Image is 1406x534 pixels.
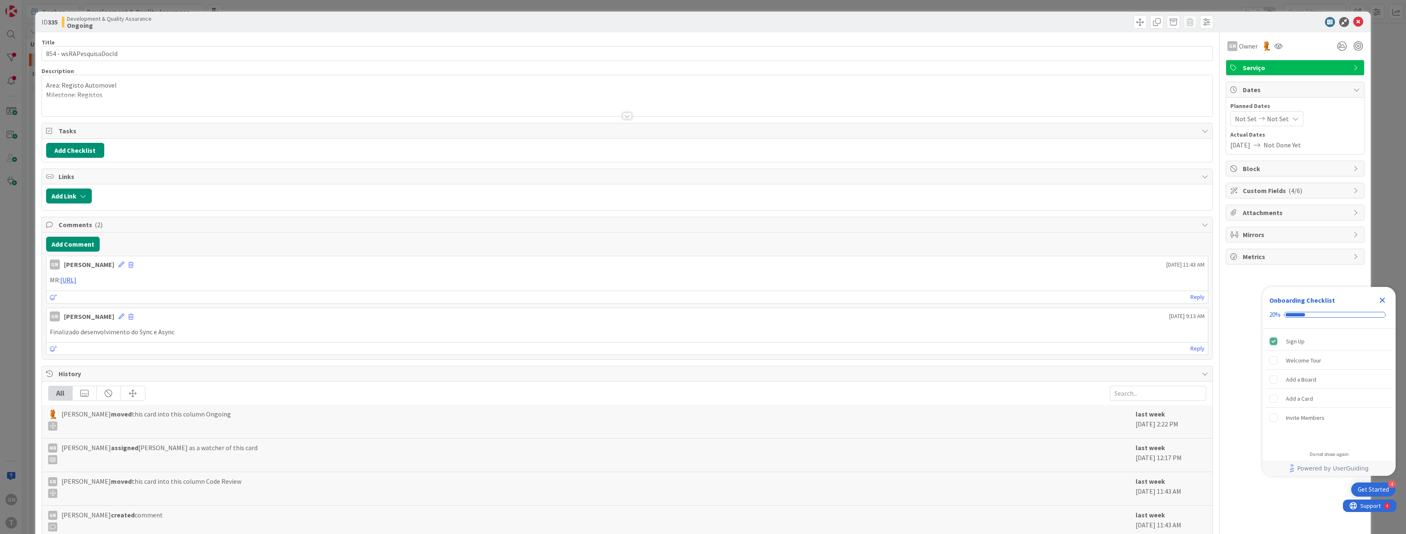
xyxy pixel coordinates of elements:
img: RL [1262,42,1271,51]
input: Search... [1110,386,1206,401]
b: moved [111,477,132,485]
div: GN [48,511,57,520]
div: 4 [43,3,45,10]
div: 4 [1388,480,1396,488]
div: Do not show again [1310,451,1349,458]
div: MR [48,443,57,453]
div: Close Checklist [1376,294,1389,307]
div: 20% [1269,311,1281,318]
input: type card name here... [42,46,1213,61]
span: [PERSON_NAME] [PERSON_NAME] as a watcher of this card [61,443,258,464]
div: Sign Up [1286,336,1305,346]
div: Welcome Tour [1286,355,1321,365]
span: Not Set [1235,114,1257,124]
div: Checklist items [1263,329,1396,446]
span: Description [42,67,74,75]
div: Welcome Tour is incomplete. [1266,351,1392,370]
span: ( 2 ) [95,220,103,229]
span: Actual Dates [1230,130,1360,139]
a: [URL] [60,276,76,284]
a: Reply [1190,292,1205,302]
p: Milestone: Registos [46,90,1209,100]
div: GN [50,311,60,321]
a: Reply [1190,343,1205,354]
button: Add Checklist [46,143,104,158]
div: Checklist progress: 20% [1269,311,1389,318]
div: Footer [1263,461,1396,476]
span: ( 4/6 ) [1288,186,1302,195]
b: last week [1136,511,1165,519]
span: Metrics [1243,252,1349,262]
div: GN [48,477,57,486]
span: Support [17,1,38,11]
div: GN [50,260,60,269]
div: Invite Members [1286,413,1325,423]
img: RL [48,410,57,419]
span: Links [59,171,1198,181]
div: [PERSON_NAME] [64,311,114,321]
b: last week [1136,410,1165,418]
a: Powered by UserGuiding [1267,461,1391,476]
span: Block [1243,164,1349,174]
p: Area: Registo Automovel [46,81,1209,90]
div: Add a Card [1286,394,1313,404]
div: Add a Board is incomplete. [1266,370,1392,389]
b: last week [1136,443,1165,452]
span: Planned Dates [1230,102,1360,110]
span: [PERSON_NAME] this card into this column Code Review [61,476,241,498]
span: Owner [1239,41,1258,51]
span: Dates [1243,85,1349,95]
div: Invite Members is incomplete. [1266,409,1392,427]
span: Mirrors [1243,230,1349,240]
span: Development & Quality Assurance [67,15,152,22]
div: GN [1227,41,1237,51]
span: Not Set [1267,114,1289,124]
b: 335 [48,18,58,26]
span: [DATE] 11:43 AM [1166,260,1205,269]
b: assigned [111,443,138,452]
div: Checklist Container [1263,287,1396,476]
div: Add a Board [1286,375,1316,385]
span: [DATE] 9:13 AM [1169,312,1205,321]
div: [DATE] 12:17 PM [1136,443,1206,468]
div: All [49,386,73,400]
span: [PERSON_NAME] comment [61,510,163,532]
div: Onboarding Checklist [1269,295,1335,305]
p: MR: [50,275,1205,285]
b: moved [111,410,132,418]
button: Add Comment [46,237,100,252]
div: Sign Up is complete. [1266,332,1392,350]
span: [DATE] [1230,140,1250,150]
div: Get Started [1358,485,1389,494]
span: ID [42,17,58,27]
span: Attachments [1243,208,1349,218]
span: Custom Fields [1243,186,1349,196]
div: [DATE] 2:22 PM [1136,409,1206,434]
span: Powered by UserGuiding [1297,463,1369,473]
span: Serviço [1243,63,1349,73]
span: Comments [59,220,1198,230]
b: last week [1136,477,1165,485]
div: Open Get Started checklist, remaining modules: 4 [1351,483,1396,497]
b: Ongoing [67,22,152,29]
span: Tasks [59,126,1198,136]
button: Add Link [46,189,92,203]
div: [PERSON_NAME] [64,260,114,269]
div: [DATE] 11:43 AM [1136,476,1206,501]
div: Add a Card is incomplete. [1266,389,1392,408]
span: [PERSON_NAME] this card into this column Ongoing [61,409,231,431]
span: History [59,369,1198,379]
p: Finalizado desenvolvimento do Sync e Async [50,327,1205,337]
label: Title [42,39,55,46]
span: Not Done Yet [1264,140,1301,150]
b: created [111,511,135,519]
